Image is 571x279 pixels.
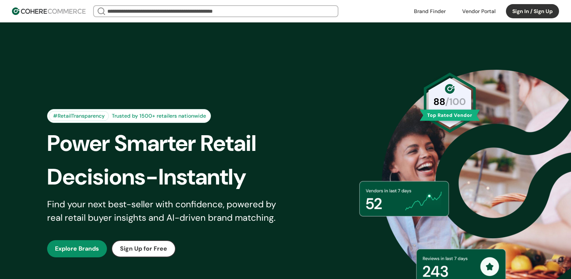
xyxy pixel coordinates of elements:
[109,112,209,120] div: Trusted by 1500+ retailers nationwide
[47,127,298,160] div: Power Smarter Retail
[49,111,109,121] div: #RetailTransparency
[47,198,286,224] div: Find your next best-seller with confidence, powered by real retail buyer insights and AI-driven b...
[12,7,86,15] img: Cohere Logo
[111,240,176,257] button: Sign Up for Free
[506,4,559,18] button: Sign In / Sign Up
[47,160,298,194] div: Decisions-Instantly
[47,240,107,257] button: Explore Brands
